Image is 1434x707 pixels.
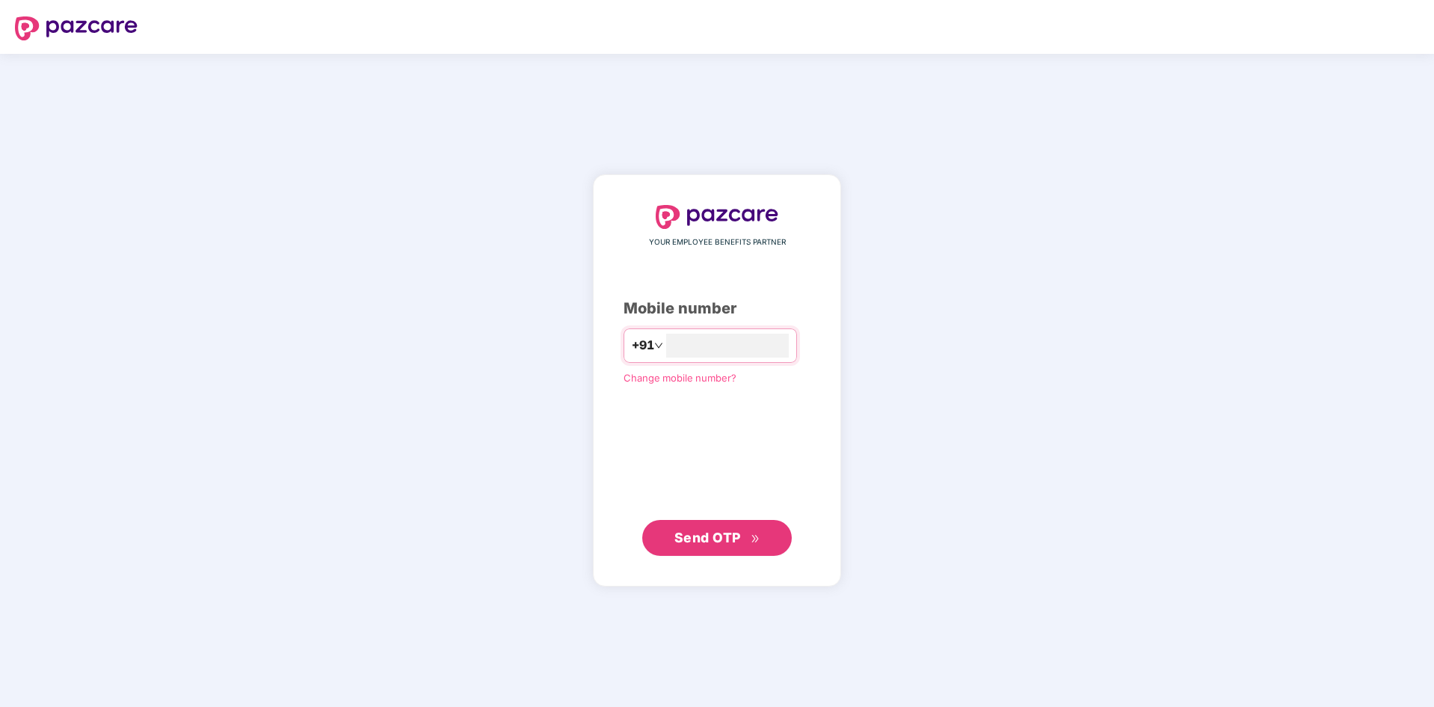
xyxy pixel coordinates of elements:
[654,341,663,350] span: down
[674,530,741,545] span: Send OTP
[642,520,792,556] button: Send OTPdouble-right
[751,534,760,544] span: double-right
[649,236,786,248] span: YOUR EMPLOYEE BENEFITS PARTNER
[624,372,736,384] a: Change mobile number?
[656,205,778,229] img: logo
[632,336,654,355] span: +91
[624,297,810,320] div: Mobile number
[15,16,138,40] img: logo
